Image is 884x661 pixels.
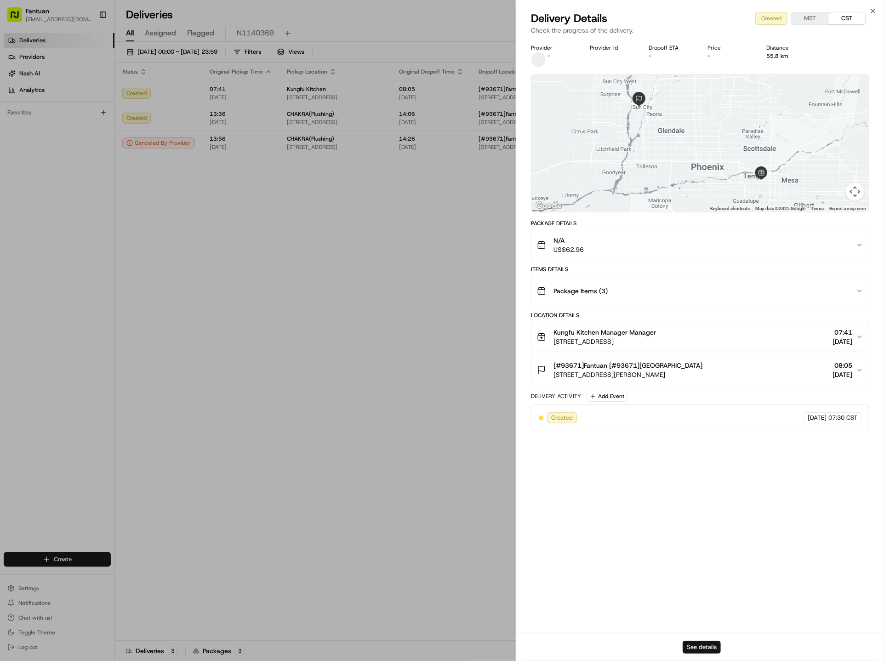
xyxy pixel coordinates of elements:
a: Report a map error [829,206,866,211]
div: Distance [766,44,810,51]
button: Start new chat [156,91,167,102]
span: Kungfu Kitchen Manager Manager [553,328,656,337]
div: - [707,52,752,60]
span: [#93671]Fantuan [#93671][GEOGRAPHIC_DATA] [553,361,703,370]
span: [DATE] [833,337,852,346]
div: 💻 [78,206,85,214]
div: 📗 [9,206,17,214]
button: See details [683,641,721,654]
span: [PERSON_NAME] [29,167,74,175]
span: • [76,167,80,175]
p: Welcome 👋 [9,37,167,51]
button: N/AUS$62.96 [531,230,869,260]
img: 1736555255976-a54dd68f-1ca7-489b-9aae-adbdc363a1c4 [18,143,26,150]
div: Package Details [531,220,869,227]
span: US$62.96 [553,245,584,254]
span: 8月15日 [81,142,103,150]
div: Delivery Activity [531,393,581,400]
button: Map camera controls [846,182,864,201]
div: Dropoff ETA [649,44,693,51]
span: 07:30 CST [828,414,857,422]
a: Powered byPylon [65,228,111,235]
span: - [548,52,550,60]
span: Package Items ( 3 ) [553,286,608,296]
span: [STREET_ADDRESS][PERSON_NAME] [553,370,703,379]
input: Clear [24,59,152,69]
a: Terms [811,206,824,211]
span: • [76,142,80,150]
span: [DATE] [808,414,827,422]
img: Asif Zaman Khan [9,159,24,173]
span: 07:41 [833,328,852,337]
button: Kungfu Kitchen Manager Manager[STREET_ADDRESS]07:41[DATE] [531,322,869,352]
button: CST [828,12,865,24]
p: Check the progress of the delivery. [531,26,869,35]
span: Knowledge Base [18,205,70,215]
div: Price [707,44,752,51]
img: 4281594248423_2fcf9dad9f2a874258b8_72.png [19,88,36,104]
span: [DATE] [833,370,852,379]
div: We're available if you need us! [41,97,126,104]
span: Created [551,414,573,422]
span: Map data ©2025 Google [755,206,805,211]
a: 📗Knowledge Base [6,202,74,218]
div: 55.8 km [766,52,810,60]
img: 1736555255976-a54dd68f-1ca7-489b-9aae-adbdc363a1c4 [18,168,26,175]
span: 08:05 [833,361,852,370]
div: Items Details [531,266,869,273]
span: 8月14日 [81,167,103,175]
div: Provider [531,44,575,51]
button: Package Items (3) [531,276,869,306]
button: MST [792,12,828,24]
a: Open this area in Google Maps (opens a new window) [534,200,564,212]
div: - [649,52,693,60]
span: [PERSON_NAME] [29,142,74,150]
span: Pylon [91,228,111,235]
button: [#93671]Fantuan [#93671][GEOGRAPHIC_DATA][STREET_ADDRESS][PERSON_NAME]08:05[DATE] [531,355,869,385]
button: See all [143,118,167,129]
div: Provider Id [590,44,634,51]
span: N/A [553,236,584,245]
img: 1736555255976-a54dd68f-1ca7-489b-9aae-adbdc363a1c4 [9,88,26,104]
img: Google [534,200,564,212]
button: Keyboard shortcuts [710,205,750,212]
span: Delivery Details [531,11,607,26]
div: Past conversations [9,120,62,127]
span: [STREET_ADDRESS] [553,337,656,346]
span: API Documentation [87,205,148,215]
img: Nash [9,9,28,28]
button: Add Event [587,391,627,402]
a: 💻API Documentation [74,202,151,218]
div: Location Details [531,312,869,319]
div: Start new chat [41,88,151,97]
img: Asif Zaman Khan [9,134,24,148]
